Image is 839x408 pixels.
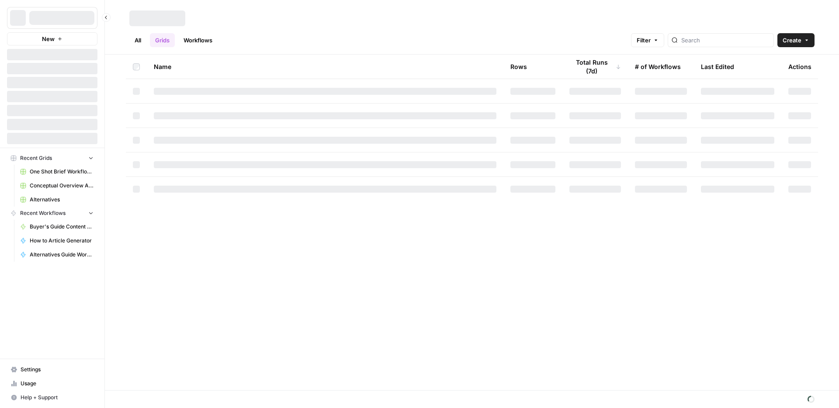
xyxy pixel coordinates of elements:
button: Filter [631,33,664,47]
span: New [42,35,55,43]
button: Recent Grids [7,152,97,165]
button: Help + Support [7,391,97,405]
span: Recent Grids [20,154,52,162]
a: Settings [7,363,97,377]
button: Create [777,33,815,47]
div: # of Workflows [635,55,681,79]
div: Name [154,55,496,79]
span: Alternatives Guide Workflow [30,251,94,259]
span: Help + Support [21,394,94,401]
a: Grids [150,33,175,47]
span: Conceptual Overview Article Grid [30,182,94,190]
div: Rows [510,55,527,79]
span: Create [783,36,801,45]
a: Workflows [178,33,218,47]
div: Last Edited [701,55,734,79]
button: Recent Workflows [7,207,97,220]
a: Conceptual Overview Article Grid [16,179,97,193]
span: Filter [637,36,651,45]
span: Recent Workflows [20,209,66,217]
div: Actions [788,55,811,79]
input: Search [681,36,770,45]
span: How to Article Generator [30,237,94,245]
div: Total Runs (7d) [569,55,621,79]
a: Buyer's Guide Content Workflow - Gemini/[PERSON_NAME] Version [16,220,97,234]
span: Alternatives [30,196,94,204]
a: How to Article Generator [16,234,97,248]
a: Usage [7,377,97,391]
a: Alternatives [16,193,97,207]
span: Buyer's Guide Content Workflow - Gemini/[PERSON_NAME] Version [30,223,94,231]
button: New [7,32,97,45]
a: One Shot Brief Workflow Grid [16,165,97,179]
span: Usage [21,380,94,387]
span: One Shot Brief Workflow Grid [30,168,94,176]
a: Alternatives Guide Workflow [16,248,97,262]
a: All [129,33,146,47]
span: Settings [21,366,94,373]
